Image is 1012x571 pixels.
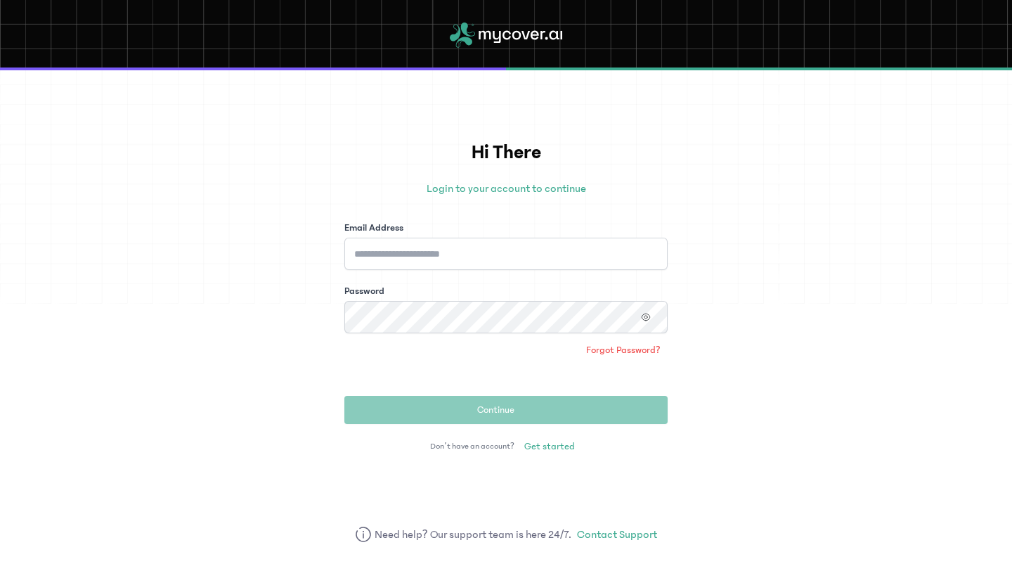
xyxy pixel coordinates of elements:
span: Need help? Our support team is here 24/7. [375,526,572,543]
span: Continue [477,403,514,417]
label: Password [344,284,384,298]
h1: Hi There [344,138,668,167]
a: Forgot Password? [579,339,668,361]
span: Don’t have an account? [430,441,514,452]
p: Login to your account to continue [344,180,668,197]
a: Get started [517,435,582,458]
span: Get started [524,440,575,454]
label: Email Address [344,221,403,235]
button: Continue [344,396,668,424]
a: Contact Support [577,526,657,543]
span: Forgot Password? [586,343,661,357]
